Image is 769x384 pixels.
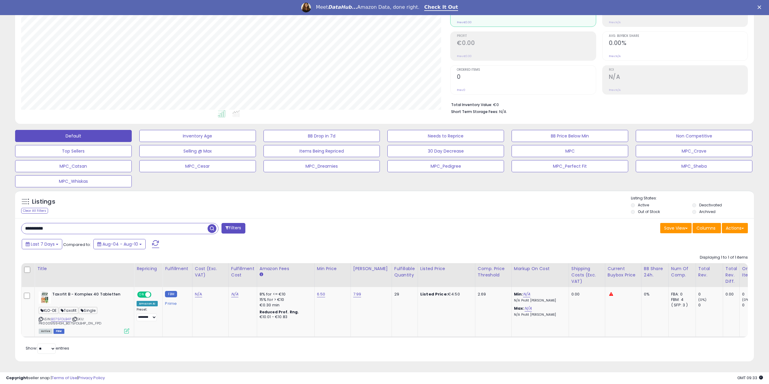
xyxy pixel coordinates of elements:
div: BB Share 24h. [644,266,666,278]
span: OFF [150,292,160,297]
b: Reduced Prof. Rng. [260,309,299,315]
b: Short Term Storage Fees: [451,109,498,114]
h2: 0 [457,73,596,82]
button: Non Competitive [636,130,752,142]
h2: N/A [609,73,748,82]
div: €0.30 min [260,302,310,308]
div: 0% [644,292,664,297]
div: Total Rev. [698,266,720,278]
b: Listed Price: [420,291,448,297]
div: Fulfillable Quantity [394,266,415,278]
small: (0%) [742,297,751,302]
div: Shipping Costs (Exc. VAT) [571,266,603,285]
span: ON [138,292,145,297]
div: 8% for <= €10 [260,292,310,297]
div: Listed Price [420,266,473,272]
span: | SKU: PR0005159434_B075FDLB4P_0N_FPD [39,317,101,326]
label: Deactivated [699,202,722,208]
button: Top Sellers [15,145,132,157]
label: Archived [699,209,716,214]
div: 29 [394,292,413,297]
a: N/A [523,291,530,297]
img: Profile image for Georgie [301,3,311,12]
button: Needs to Reprice [387,130,504,142]
button: MPC_Sheba [636,160,752,172]
a: B075FDLB4P [51,317,71,322]
div: [PERSON_NAME] [353,266,389,272]
div: Fulfillment Cost [231,266,254,278]
div: 0 [742,292,767,297]
li: €0 [451,101,743,108]
div: Preset: [137,308,158,321]
small: Prev: N/A [609,88,621,92]
div: 0.00 [571,292,600,297]
span: Aug-04 - Aug-10 [102,241,138,247]
div: ASIN: [39,292,129,333]
button: Selling @ Max [139,145,256,157]
span: ROI [609,68,748,72]
label: Active [638,202,649,208]
span: KLO-DE [39,307,58,314]
span: Taxofit [59,307,78,314]
div: Current Buybox Price [608,266,639,278]
h5: Listings [32,198,55,206]
button: Default [15,130,132,142]
span: Single [79,307,97,314]
div: Num of Comp. [671,266,693,278]
small: (0%) [698,297,707,302]
div: Meet Amazon Data, done right. [316,4,419,10]
div: Title [37,266,131,272]
a: Terms of Use [52,375,77,381]
span: Profit [457,34,596,38]
div: €10.01 - €10.83 [260,315,310,320]
button: MPC_Cesar [139,160,256,172]
b: Total Inventory Value: [451,102,492,107]
button: Save View [660,223,692,233]
div: 0 [698,302,723,308]
button: 30 Day Decrease [387,145,504,157]
span: All listings currently available for purchase on Amazon [39,329,53,334]
p: Listing States: [631,195,754,201]
small: FBM [165,291,177,297]
small: Prev: 0 [457,88,465,92]
div: Clear All Filters [21,208,48,214]
button: MPC_Dreamies [263,160,380,172]
span: Avg. Buybox Share [609,34,748,38]
th: The percentage added to the cost of goods (COGS) that forms the calculator for Min & Max prices. [511,263,569,287]
h2: 0.00% [609,40,748,48]
button: Filters [221,223,245,234]
span: Last 7 Days [31,241,55,247]
div: seller snap | | [6,375,105,381]
small: Prev: N/A [609,21,621,24]
strong: Copyright [6,375,28,381]
a: N/A [195,291,202,297]
a: Privacy Policy [78,375,105,381]
button: BB Drop in 7d [263,130,380,142]
div: Fulfillment [165,266,189,272]
i: DataHub... [328,4,357,10]
div: Close [758,5,764,9]
button: MPC_Crave [636,145,752,157]
small: Prev: €0.00 [457,21,472,24]
div: 2.69 [478,292,507,297]
button: Aug-04 - Aug-10 [93,239,146,249]
a: 6.50 [317,291,325,297]
div: Displaying 1 to 1 of 1 items [700,255,748,260]
button: Inventory Age [139,130,256,142]
div: Min Price [317,266,348,272]
b: Min: [514,291,523,297]
button: BB Price Below Min [512,130,628,142]
button: MPC_Perfect Fit [512,160,628,172]
div: Cost (Exc. VAT) [195,266,226,278]
div: 15% for > €10 [260,297,310,302]
button: MPC_Pedigree [387,160,504,172]
div: FBM: 4 [671,297,691,302]
span: Columns [696,225,716,231]
div: Amazon Fees [260,266,312,272]
span: FBM [53,329,64,334]
div: ( SFP: 3 ) [671,302,691,308]
small: Prev: €0.00 [457,54,472,58]
div: €4.50 [420,292,470,297]
a: N/A [525,305,532,311]
small: Amazon Fees. [260,272,263,277]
